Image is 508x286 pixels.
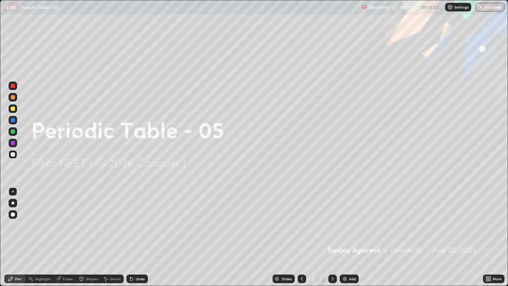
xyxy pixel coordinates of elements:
img: add-slide-button [342,276,348,282]
div: 2 [309,277,316,281]
div: Pen [15,277,21,281]
img: class-settings-icons [447,4,453,10]
div: Add [349,277,356,281]
div: Highlight [35,277,51,281]
div: Undo [136,277,145,281]
img: end-class-cross [478,4,484,10]
div: 2 [321,276,325,282]
p: Settings [454,5,468,9]
div: Eraser [63,277,74,281]
button: End Class [475,3,504,11]
p: Periodic Table - 05 [21,4,58,10]
p: LIVE [6,4,16,10]
div: / [318,277,320,281]
div: Shapes [86,277,98,281]
div: Select [110,277,121,281]
div: More [493,277,502,281]
img: recording.375f2c34.svg [362,4,367,10]
p: Recording [369,5,389,10]
div: Slides [282,277,292,281]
